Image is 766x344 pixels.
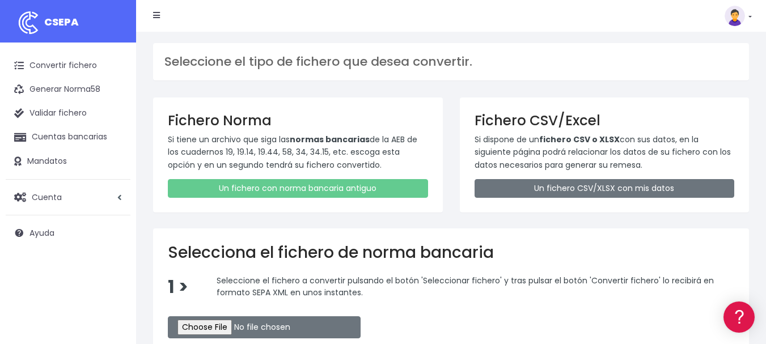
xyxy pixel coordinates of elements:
[32,191,62,202] span: Cuenta
[6,78,130,101] a: Generar Norma58
[168,112,428,129] h3: Fichero Norma
[475,133,735,171] p: Si dispone de un con sus datos, en la siguiente página podrá relacionar los datos de su fichero c...
[725,6,745,26] img: profile
[14,9,43,37] img: logo
[6,54,130,78] a: Convertir fichero
[6,101,130,125] a: Validar fichero
[168,133,428,171] p: Si tiene un archivo que siga las de la AEB de los cuadernos 19, 19.14, 19.44, 58, 34, 34.15, etc....
[44,15,79,29] span: CSEPA
[539,134,620,145] strong: fichero CSV o XLSX
[475,179,735,198] a: Un fichero CSV/XLSX con mis datos
[168,243,734,262] h2: Selecciona el fichero de norma bancaria
[6,185,130,209] a: Cuenta
[164,54,738,69] h3: Seleccione el tipo de fichero que desea convertir.
[6,150,130,173] a: Mandatos
[290,134,370,145] strong: normas bancarias
[6,221,130,245] a: Ayuda
[475,112,735,129] h3: Fichero CSV/Excel
[6,125,130,149] a: Cuentas bancarias
[29,227,54,239] span: Ayuda
[217,274,714,298] span: Seleccione el fichero a convertir pulsando el botón 'Seleccionar fichero' y tras pulsar el botón ...
[168,179,428,198] a: Un fichero con norma bancaria antiguo
[168,275,188,299] span: 1 >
